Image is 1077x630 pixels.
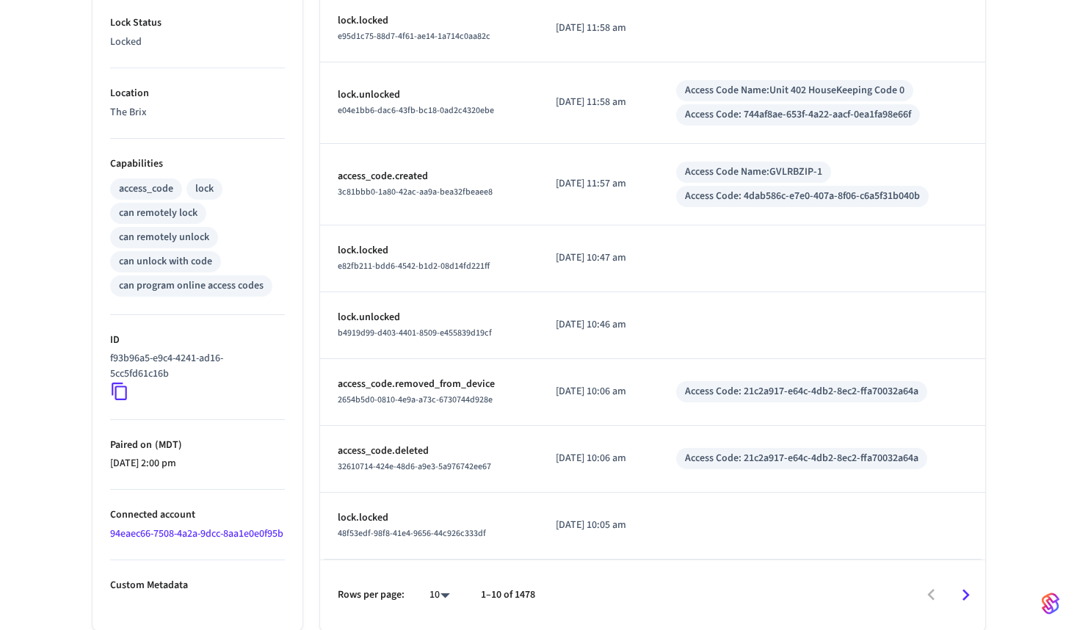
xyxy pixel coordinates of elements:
a: 94eaec66-7508-4a2a-9dcc-8aa1e0e0f95b [110,526,283,541]
p: [DATE] 10:06 am [556,451,641,466]
span: 3c81bbb0-1a80-42ac-aa9a-bea32fbeaee8 [338,186,493,198]
p: access_code.created [338,169,521,184]
p: Location [110,86,285,101]
p: Locked [110,35,285,50]
div: access_code [119,181,173,197]
p: f93b96a5-e9c4-4241-ad16-5cc5fd61c16b [110,351,279,382]
p: access_code.removed_from_device [338,377,521,392]
div: 10 [422,584,457,606]
div: lock [195,181,214,197]
p: The Brix [110,105,285,120]
p: lock.unlocked [338,87,521,103]
p: lock.locked [338,13,521,29]
span: 32610714-424e-48d6-a9e3-5a976742ee67 [338,460,491,473]
div: can remotely unlock [119,230,209,245]
span: e04e1bb6-dac6-43fb-bc18-0ad2c4320ebe [338,104,494,117]
div: Access Code: 744af8ae-653f-4a22-aacf-0ea1fa98e66f [685,107,911,123]
p: Rows per page: [338,587,405,603]
div: Access Code Name: Unit 402 HouseKeeping Code 0 [685,83,904,98]
p: [DATE] 2:00 pm [110,456,285,471]
span: ( MDT ) [152,438,182,452]
div: Access Code: 21c2a917-e64c-4db2-8ec2-ffa70032a64a [685,384,918,399]
p: [DATE] 10:05 am [556,518,641,533]
div: Access Code: 21c2a917-e64c-4db2-8ec2-ffa70032a64a [685,451,918,466]
p: Capabilities [110,156,285,172]
p: Paired on [110,438,285,453]
span: 48f53edf-98f8-41e4-9656-44c926c333df [338,527,486,540]
div: can unlock with code [119,254,212,269]
div: can remotely lock [119,206,197,221]
p: Custom Metadata [110,578,285,593]
p: lock.locked [338,510,521,526]
div: Access Code: 4dab586c-e7e0-407a-8f06-c6a5f31b040b [685,189,920,204]
p: Lock Status [110,15,285,31]
p: [DATE] 11:58 am [556,21,641,36]
p: [DATE] 10:06 am [556,384,641,399]
p: [DATE] 11:58 am [556,95,641,110]
p: ID [110,333,285,348]
p: lock.unlocked [338,310,521,325]
button: Go to next page [949,578,983,612]
div: Access Code Name: GVLRBZIP-1 [685,164,822,180]
p: [DATE] 11:57 am [556,176,641,192]
p: 1–10 of 1478 [481,587,535,603]
span: 2654b5d0-0810-4e9a-a73c-6730744d928e [338,394,493,406]
span: b4919d99-d403-4401-8509-e455839d19cf [338,327,492,339]
p: access_code.deleted [338,443,521,459]
p: [DATE] 10:46 am [556,317,641,333]
img: SeamLogoGradient.69752ec5.svg [1042,592,1059,615]
p: lock.locked [338,243,521,258]
p: [DATE] 10:47 am [556,250,641,266]
span: e82fb211-bdd6-4542-b1d2-08d14fd221ff [338,260,490,272]
p: Connected account [110,507,285,523]
span: e95d1c75-88d7-4f61-ae14-1a714c0aa82c [338,30,490,43]
div: can program online access codes [119,278,264,294]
